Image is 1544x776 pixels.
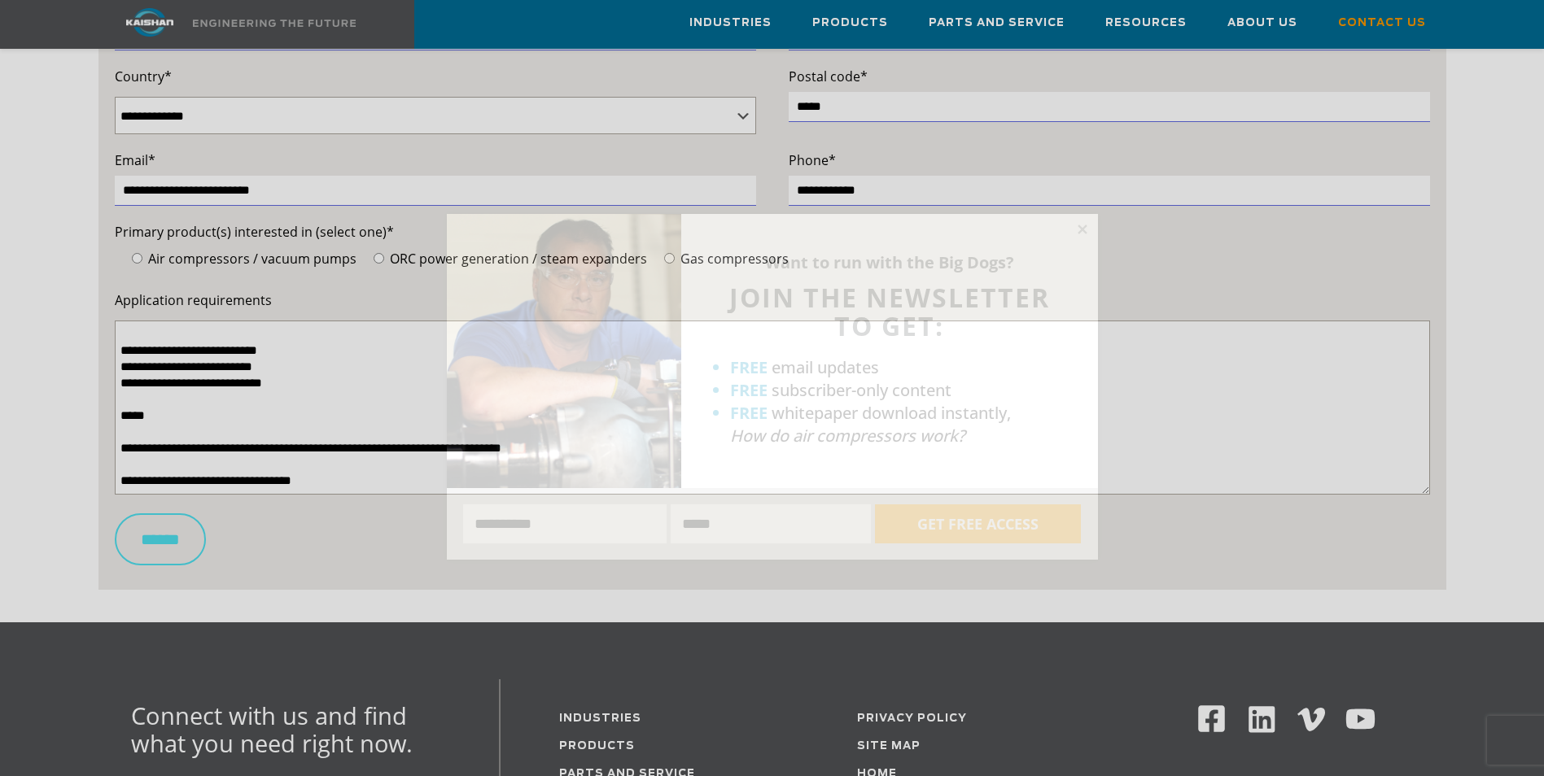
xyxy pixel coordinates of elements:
[463,504,667,543] input: Name:
[730,379,768,401] strong: FREE
[730,356,768,378] strong: FREE
[765,251,1014,273] strong: Want to run with the Big Dogs?
[729,280,1050,343] span: JOIN THE NEWSLETTER TO GET:
[730,402,768,424] strong: FREE
[875,504,1081,543] button: GET FREE ACCESS
[730,425,965,447] em: How do air compressors work?
[671,504,871,543] input: Email
[1075,222,1090,237] button: Close
[772,402,1011,424] span: whitepaper download instantly,
[772,356,879,378] span: email updates
[772,379,951,401] span: subscriber-only content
